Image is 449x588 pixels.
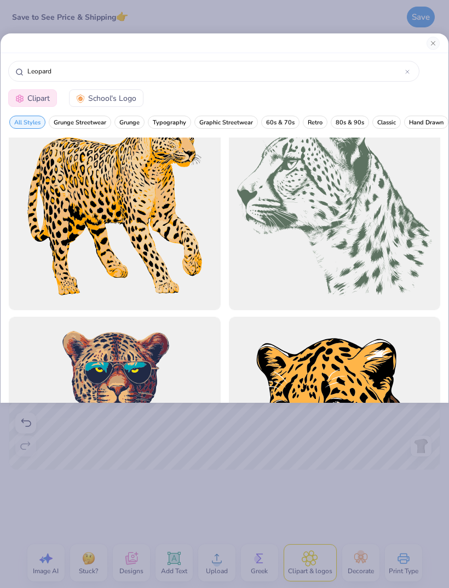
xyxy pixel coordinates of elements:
[266,118,295,127] span: 60s & 70s
[427,37,440,50] button: Close
[153,118,186,127] span: Typography
[331,116,369,129] button: filter button
[377,118,396,127] span: Classic
[409,118,444,127] span: Hand Drawn
[49,116,111,129] button: filter button
[14,118,41,127] span: All Styles
[199,118,253,127] span: Graphic Streetwear
[148,116,191,129] button: filter button
[69,89,143,107] button: School's LogoSchool's Logo
[119,118,140,127] span: Grunge
[88,93,136,104] span: School's Logo
[404,116,448,129] button: filter button
[15,94,24,103] img: Clipart
[9,116,45,129] button: filter button
[114,116,145,129] button: filter button
[54,118,106,127] span: Grunge Streetwear
[336,118,364,127] span: 80s & 90s
[308,118,323,127] span: Retro
[372,116,401,129] button: filter button
[26,66,405,77] input: Try "Stars"
[261,116,300,129] button: filter button
[303,116,327,129] button: filter button
[27,93,50,104] span: Clipart
[76,94,85,103] img: School's Logo
[194,116,258,129] button: filter button
[8,89,57,107] button: ClipartClipart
